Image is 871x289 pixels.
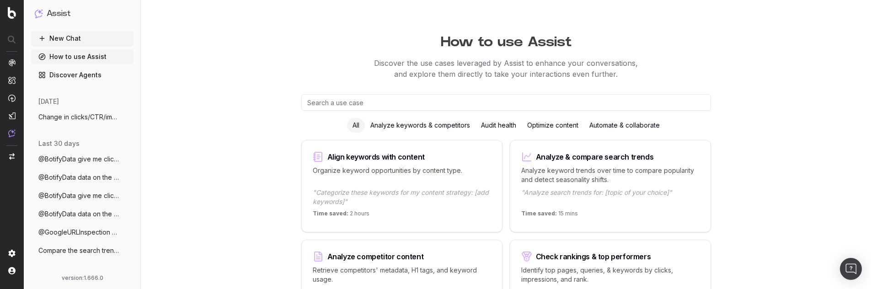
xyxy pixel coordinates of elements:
img: Intelligence [8,76,16,84]
span: @GoogleURLInspection [URL] [38,228,119,237]
img: Activation [8,94,16,102]
p: Retrieve competitors' metadata, H1 tags, and keyword usage. [313,266,491,284]
div: Open Intercom Messenger [840,258,862,280]
p: Analyze keyword trends over time to compare popularity and detect seasonality shifts. [521,166,700,184]
p: 15 mins [521,210,578,221]
img: My account [8,267,16,274]
img: Switch project [9,153,15,160]
button: @BotifyData data on the clicks and impre [31,207,134,221]
button: Compare the search trends for 'artifici [31,243,134,258]
span: @BotifyData give me click by url last se [38,155,119,164]
button: @BotifyData data on the clicks and impre [31,170,134,185]
span: last 30 days [38,139,80,148]
div: Check rankings & top performers [536,253,651,260]
span: @BotifyData data on the clicks and impre [38,173,119,182]
input: Search a use case [301,94,711,111]
button: @BotifyData give me click by day last se [31,188,134,203]
div: Analyze keywords & competitors [365,118,476,133]
img: Setting [8,250,16,257]
p: Organize keyword opportunities by content type. [313,166,491,184]
p: Discover the use cases leveraged by Assist to enhance your conversations, and explore them direct... [155,58,857,80]
span: @BotifyData data on the clicks and impre [38,209,119,219]
div: version: 1.666.0 [35,274,130,282]
div: Analyze & compare search trends [536,153,654,161]
span: Compare the search trends for 'artifici [38,246,119,255]
div: Align keywords with content [327,153,425,161]
p: Identify top pages, queries, & keywords by clicks, impressions, and rank. [521,266,700,284]
span: @BotifyData give me click by day last se [38,191,119,200]
button: @GoogleURLInspection [URL] [31,225,134,240]
img: Analytics [8,59,16,66]
button: Change in clicks/CTR/impressions over la [31,110,134,124]
p: "Analyze search trends for: [topic of your choice]" [521,188,700,206]
div: Automate & collaborate [584,118,665,133]
div: Analyze competitor content [327,253,424,260]
h1: How to use Assist [155,29,857,50]
span: Change in clicks/CTR/impressions over la [38,112,119,122]
a: Discover Agents [31,68,134,82]
button: @BotifyData give me click by url last se [31,152,134,166]
button: Assist [35,7,130,20]
h1: Assist [47,7,70,20]
span: [DATE] [38,97,59,106]
img: Assist [8,129,16,137]
button: New Chat [31,31,134,46]
img: Assist [35,9,43,18]
div: Optimize content [522,118,584,133]
div: All [347,118,365,133]
img: Studio [8,112,16,119]
span: Time saved: [521,210,557,217]
a: How to use Assist [31,49,134,64]
p: "Categorize these keywords for my content strategy: [add keywords]" [313,188,491,206]
img: Botify logo [8,7,16,19]
p: 2 hours [313,210,369,221]
div: Audit health [476,118,522,133]
span: Time saved: [313,210,348,217]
